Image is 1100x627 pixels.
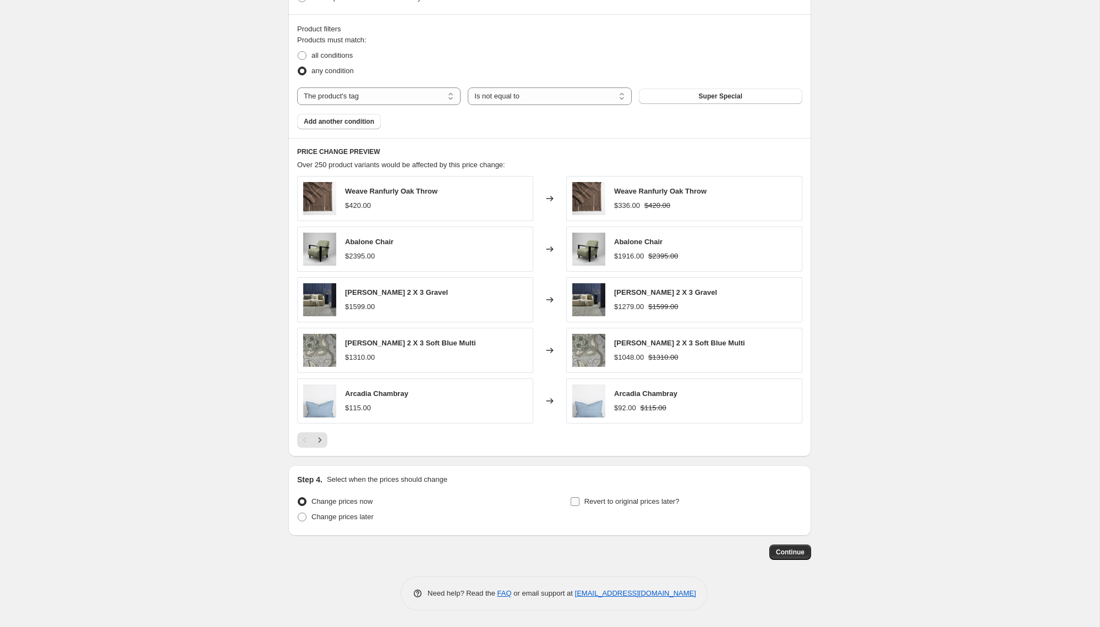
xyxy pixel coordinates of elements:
[614,200,640,211] div: $336.00
[614,389,677,398] span: Arcadia Chambray
[614,403,636,414] div: $92.00
[512,589,575,597] span: or email support at
[345,339,476,347] span: [PERSON_NAME] 2 X 3 Soft Blue Multi
[575,589,696,597] a: [EMAIL_ADDRESS][DOMAIN_NAME]
[644,200,670,211] strike: $420.00
[614,238,663,246] span: Abalone Chair
[428,589,497,597] span: Need help? Read the
[497,589,512,597] a: FAQ
[345,200,371,211] div: $420.00
[303,182,336,215] img: Weave-Ranfurly-Oak-throw_ozqTYDV_80x.webp
[572,233,605,266] img: AbaloneChair_1_80x.heic
[311,67,354,75] span: any condition
[614,251,644,262] div: $1916.00
[297,147,802,156] h6: PRICE CHANGE PREVIEW
[572,182,605,215] img: Weave-Ranfurly-Oak-throw_ozqTYDV_80x.webp
[312,432,327,448] button: Next
[639,89,802,104] button: Super Special
[648,301,678,312] strike: $1599.00
[769,544,811,560] button: Continue
[345,403,371,414] div: $115.00
[297,24,802,35] div: Product filters
[345,352,375,363] div: $1310.00
[648,251,678,262] strike: $2395.00
[304,117,374,126] span: Add another condition
[303,283,336,316] img: abbas_gravel_s1_1000px_1600x_9a025fa3-5755-4c96-978d-42efa7253f62_80x.jpg
[776,548,805,557] span: Continue
[303,384,336,417] img: arcadia_chambray_front_1000px_80x.jpg
[648,352,678,363] strike: $1310.00
[297,36,366,44] span: Products must match:
[572,334,605,367] img: Abigailrug_80x.jpg
[614,288,717,296] span: [PERSON_NAME] 2 X 3 Gravel
[699,92,742,101] span: Super Special
[614,301,644,312] div: $1279.00
[311,513,374,521] span: Change prices later
[327,474,447,485] p: Select when the prices should change
[345,238,393,246] span: Abalone Chair
[345,251,375,262] div: $2395.00
[614,187,707,195] span: Weave Ranfurly Oak Throw
[614,339,745,347] span: [PERSON_NAME] 2 X 3 Soft Blue Multi
[572,283,605,316] img: abbas_gravel_s1_1000px_1600x_9a025fa3-5755-4c96-978d-42efa7253f62_80x.jpg
[345,187,437,195] span: Weave Ranfurly Oak Throw
[584,497,680,505] span: Revert to original prices later?
[297,161,505,169] span: Over 250 product variants would be affected by this price change:
[297,474,322,485] h2: Step 4.
[311,497,373,505] span: Change prices now
[303,334,336,367] img: Abigailrug_80x.jpg
[297,432,327,448] nav: Pagination
[311,51,353,59] span: all conditions
[345,389,408,398] span: Arcadia Chambray
[345,288,448,296] span: [PERSON_NAME] 2 X 3 Gravel
[641,403,666,414] strike: $115.00
[345,301,375,312] div: $1599.00
[572,384,605,417] img: arcadia_chambray_front_1000px_80x.jpg
[297,114,381,129] button: Add another condition
[614,352,644,363] div: $1048.00
[303,233,336,266] img: AbaloneChair_1_80x.heic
